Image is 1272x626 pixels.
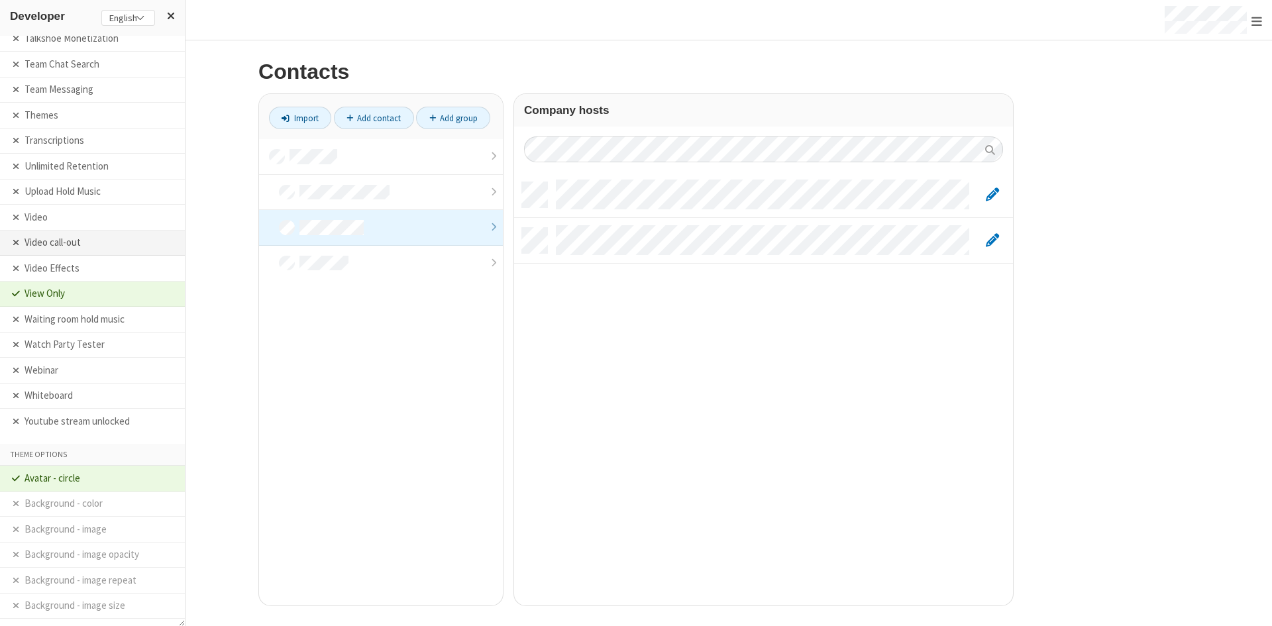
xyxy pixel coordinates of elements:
a: Add group [416,107,490,129]
div: English selected [101,10,155,26]
button: Edit [979,233,1005,249]
iframe: Chat [1239,592,1262,617]
div: grid [514,172,1013,605]
h3: Developer [10,10,101,23]
button: Edit [979,187,1005,203]
a: Add contact [334,107,414,129]
a: Import [269,107,331,129]
h2: Contacts [258,60,1014,83]
h3: Company hosts [524,104,1003,117]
